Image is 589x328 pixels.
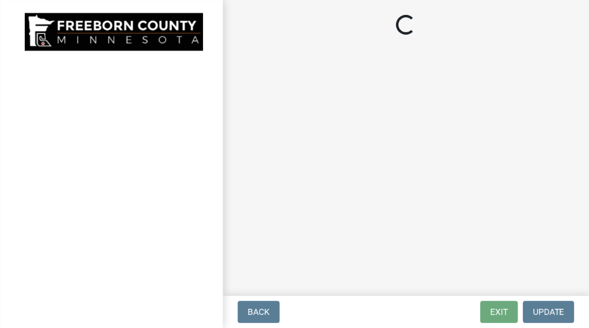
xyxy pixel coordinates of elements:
[238,301,280,323] button: Back
[25,13,203,51] img: Freeborn County, Minnesota
[523,301,574,323] button: Update
[480,301,518,323] button: Exit
[533,307,564,317] span: Update
[247,307,270,317] span: Back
